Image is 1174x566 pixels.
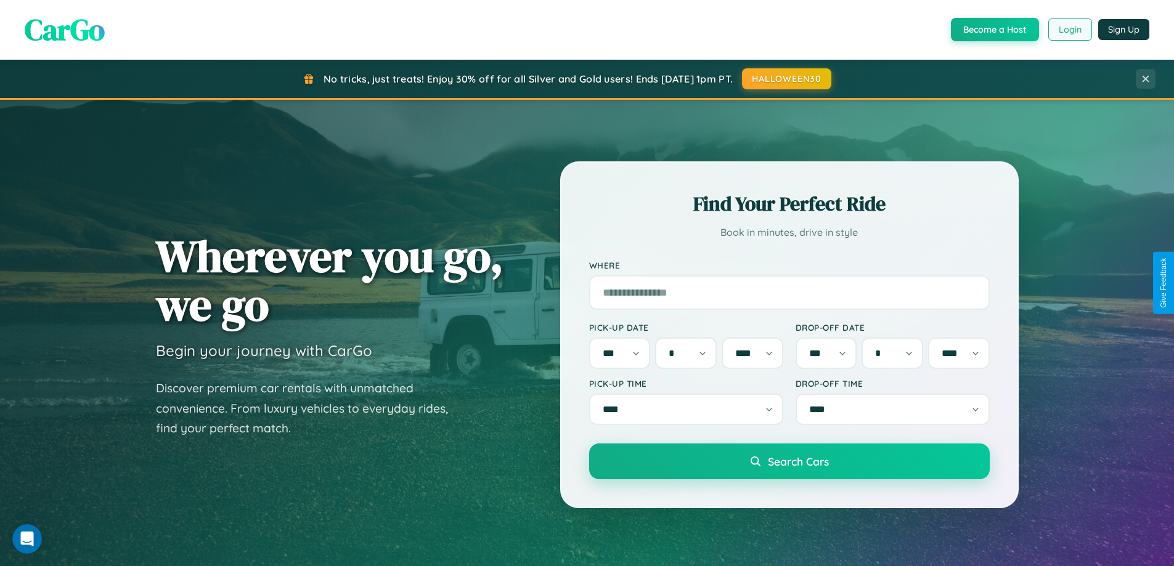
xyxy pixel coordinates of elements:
[156,378,464,439] p: Discover premium car rentals with unmatched convenience. From luxury vehicles to everyday rides, ...
[1098,19,1149,40] button: Sign Up
[742,68,831,89] button: HALLOWEEN30
[951,18,1039,41] button: Become a Host
[796,322,990,333] label: Drop-off Date
[1159,258,1168,308] div: Give Feedback
[156,341,372,360] h3: Begin your journey with CarGo
[589,224,990,241] p: Book in minutes, drive in style
[796,378,990,389] label: Drop-off Time
[1048,18,1092,41] button: Login
[589,260,990,270] label: Where
[25,9,105,50] span: CarGo
[589,443,990,479] button: Search Cars
[589,378,783,389] label: Pick-up Time
[589,190,990,217] h2: Find Your Perfect Ride
[768,455,829,468] span: Search Cars
[12,524,42,554] iframe: Intercom live chat
[324,73,733,85] span: No tricks, just treats! Enjoy 30% off for all Silver and Gold users! Ends [DATE] 1pm PT.
[156,232,503,329] h1: Wherever you go, we go
[589,322,783,333] label: Pick-up Date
